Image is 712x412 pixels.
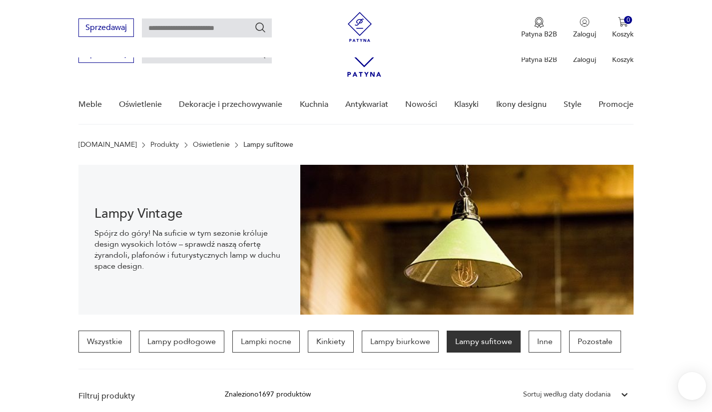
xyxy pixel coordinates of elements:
[78,391,201,402] p: Filtruj produkty
[300,165,634,315] img: Lampy sufitowe w stylu vintage
[78,51,134,58] a: Sprzedawaj
[78,25,134,32] a: Sprzedawaj
[405,85,437,124] a: Nowości
[573,55,596,64] p: Zaloguj
[78,331,131,353] a: Wszystkie
[612,29,634,39] p: Koszyk
[580,17,590,27] img: Ikonka użytkownika
[139,331,224,353] a: Lampy podłogowe
[573,17,596,39] button: Zaloguj
[345,85,388,124] a: Antykwariat
[612,17,634,39] button: 0Koszyk
[78,141,137,149] a: [DOMAIN_NAME]
[150,141,179,149] a: Produkty
[529,331,561,353] a: Inne
[569,331,621,353] a: Pozostałe
[254,21,266,33] button: Szukaj
[362,331,439,353] a: Lampy biurkowe
[612,55,634,64] p: Koszyk
[624,16,633,24] div: 0
[94,228,285,272] p: Spójrz do góry! Na suficie w tym sezonie króluje design wysokich lotów – sprawdź naszą ofertę żyr...
[618,17,628,27] img: Ikona koszyka
[534,17,544,28] img: Ikona medalu
[521,17,557,39] a: Ikona medaluPatyna B2B
[447,331,521,353] a: Lampy sufitowe
[521,29,557,39] p: Patyna B2B
[564,85,582,124] a: Style
[523,389,611,400] div: Sortuj według daty dodania
[78,85,102,124] a: Meble
[225,389,311,400] div: Znaleziono 1697 produktów
[496,85,547,124] a: Ikony designu
[308,331,354,353] a: Kinkiety
[119,85,162,124] a: Oświetlenie
[78,18,134,37] button: Sprzedawaj
[573,29,596,39] p: Zaloguj
[193,141,230,149] a: Oświetlenie
[454,85,479,124] a: Klasyki
[179,85,282,124] a: Dekoracje i przechowywanie
[599,85,634,124] a: Promocje
[94,208,285,220] h1: Lampy Vintage
[300,85,328,124] a: Kuchnia
[521,17,557,39] button: Patyna B2B
[521,55,557,64] p: Patyna B2B
[345,12,375,42] img: Patyna - sklep z meblami i dekoracjami vintage
[243,141,293,149] p: Lampy sufitowe
[678,372,706,400] iframe: Smartsupp widget button
[232,331,300,353] a: Lampki nocne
